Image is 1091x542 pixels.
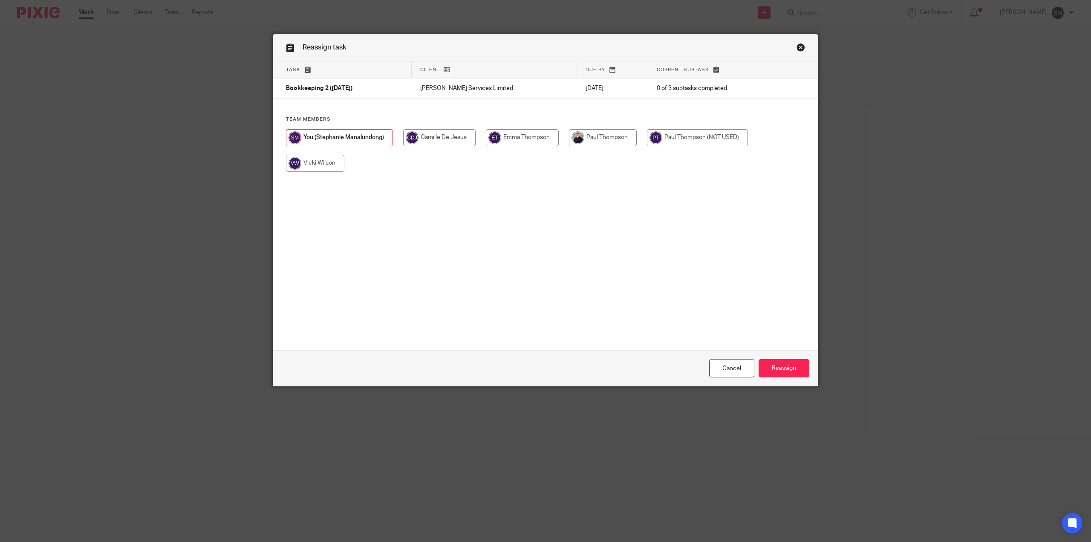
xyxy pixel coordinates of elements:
[648,78,779,99] td: 0 of 3 subtasks completed
[797,43,805,55] a: Close this dialog window
[709,359,754,377] a: Close this dialog window
[586,67,605,72] span: Due by
[759,359,809,377] input: Reassign
[286,116,805,123] h4: Team members
[420,67,440,72] span: Client
[586,84,640,93] p: [DATE]
[420,84,569,93] p: [PERSON_NAME] Services Limited
[286,86,352,92] span: Bookkeeping 2 ([DATE])
[286,67,300,72] span: Task
[303,44,346,51] span: Reassign task
[657,67,709,72] span: Current subtask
